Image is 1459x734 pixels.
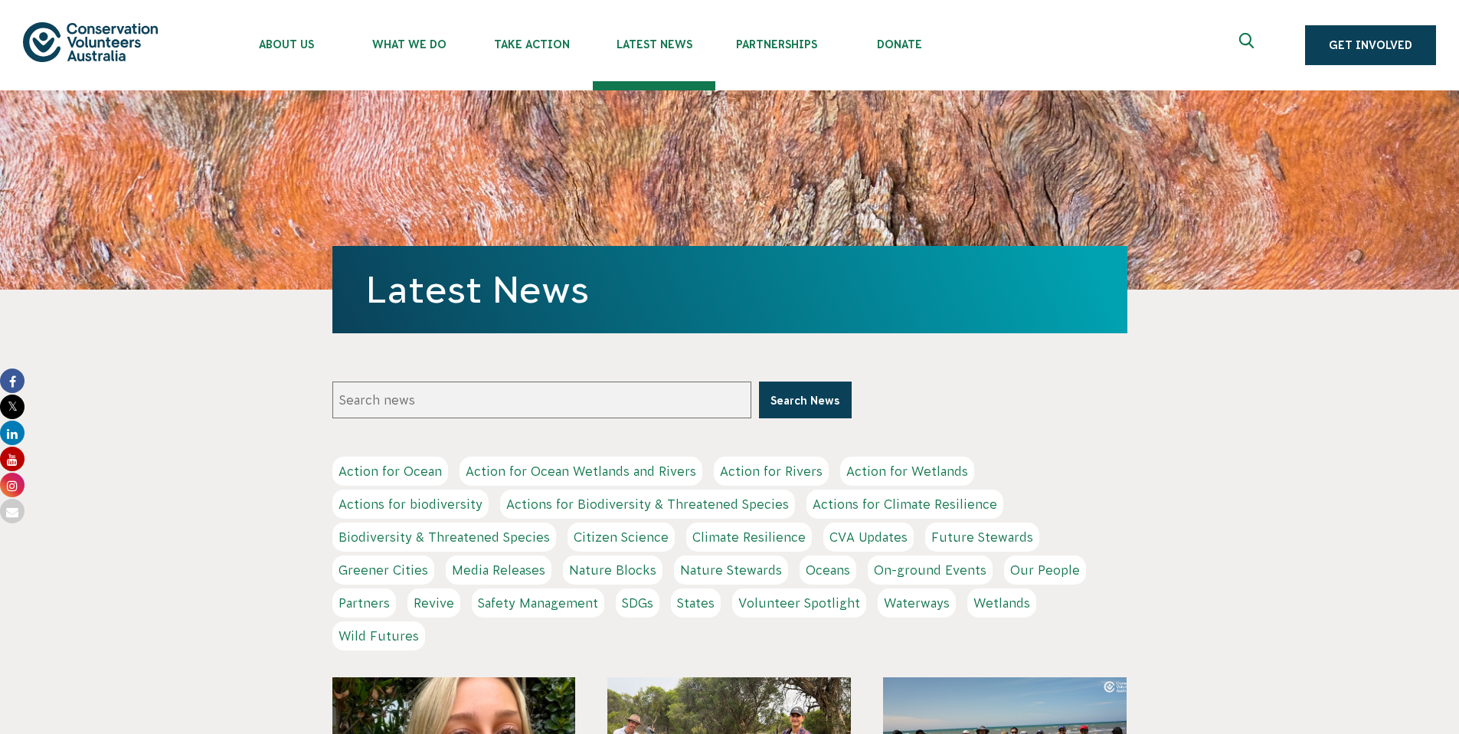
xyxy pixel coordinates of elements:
a: Wetlands [967,588,1036,618]
button: Expand search box Close search box [1230,27,1267,64]
span: Latest News [593,38,715,51]
span: What We Do [348,38,470,51]
span: Expand search box [1239,33,1258,57]
a: Climate Resilience [686,523,812,552]
a: SDGs [616,588,659,618]
span: Take Action [470,38,593,51]
a: Biodiversity & Threatened Species [332,523,556,552]
a: Wild Futures [332,621,425,650]
a: On-ground Events [868,555,993,585]
a: Future Stewards [925,523,1039,552]
a: Get Involved [1305,25,1436,65]
a: Our People [1004,555,1086,585]
a: Nature Stewards [674,555,788,585]
img: logo.svg [23,22,158,61]
span: Partnerships [715,38,838,51]
a: Actions for Climate Resilience [806,490,1003,519]
a: Latest News [366,269,589,310]
a: Safety Management [472,588,604,618]
a: Action for Rivers [714,457,829,486]
span: About Us [225,38,348,51]
a: Oceans [800,555,856,585]
a: Greener Cities [332,555,434,585]
a: Action for Ocean Wetlands and Rivers [460,457,702,486]
span: Donate [838,38,960,51]
input: Search news [332,382,751,418]
a: Actions for Biodiversity & Threatened Species [500,490,795,519]
a: Media Releases [446,555,551,585]
a: Actions for biodiversity [332,490,489,519]
a: Action for Wetlands [840,457,974,486]
a: Revive [407,588,460,618]
a: Action for Ocean [332,457,448,486]
button: Search News [759,382,852,418]
a: Partners [332,588,396,618]
a: States [671,588,721,618]
a: Volunteer Spotlight [732,588,866,618]
a: CVA Updates [823,523,914,552]
a: Nature Blocks [563,555,662,585]
a: Citizen Science [568,523,675,552]
a: Waterways [878,588,956,618]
